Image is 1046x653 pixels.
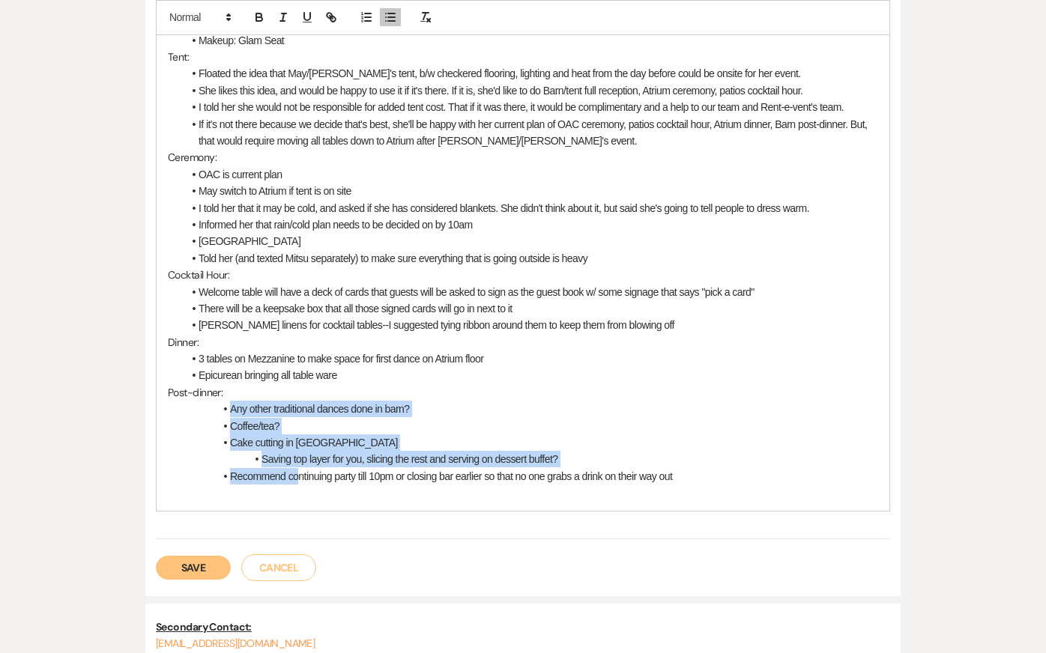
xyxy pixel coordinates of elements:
[168,149,878,165] p: Ceremony:
[183,250,878,267] li: Told her (and texted Mitsu separately) to make sure everything that is going outside is heavy
[183,401,878,417] li: Any other traditional dances done in barn?
[156,556,231,580] button: Save
[183,116,878,150] li: If it's not there because we decide that's best, she'll be happy with her current plan of OAC cer...
[168,267,878,283] p: Cocktail Hour:
[183,317,878,333] li: [PERSON_NAME] linens for cocktail tables--I suggested tying ribbon around them to keep them from ...
[183,367,878,383] li: Epicurean bringing all table ware
[183,434,878,451] li: Cake cutting in [GEOGRAPHIC_DATA]
[183,300,878,317] li: There will be a keepsake box that all those signed cards will go in next to it
[183,32,878,49] li: Makeup: Glam Seat
[183,183,878,199] li: May switch to Atrium if tent is on site
[183,451,878,467] li: Saving top layer for you, slicing the rest and serving on dessert buffet?
[183,350,878,367] li: 3 tables on Mezzanine to make space for first dance on Atrium floor
[168,334,878,350] p: Dinner:
[183,216,878,233] li: Informed her that rain/cold plan needs to be decided on by 10am
[168,49,878,65] p: Tent:
[183,65,878,82] li: Floated the idea that May/[PERSON_NAME]'s tent, b/w checkered flooring, lighting and heat from th...
[156,637,315,650] a: [EMAIL_ADDRESS][DOMAIN_NAME]
[241,554,316,581] button: Cancel
[183,82,878,99] li: She likes this idea, and would be happy to use it if it's there. If it is, she'd like to do Barn/...
[168,384,878,401] p: Post-dinner:
[183,166,878,183] li: OAC is current plan
[183,99,878,115] li: I told her she would not be responsible for added tent cost. That if it was there, it would be co...
[183,468,878,485] li: Recommend continuing party till 10pm or closing bar earlier so that no one grabs a drink on their...
[183,418,878,434] li: Coffee/tea?
[183,233,878,249] li: [GEOGRAPHIC_DATA]
[183,284,878,300] li: Welcome table will have a deck of cards that guests will be asked to sign as the guest book w/ so...
[156,620,252,634] u: Secondary Contact:
[183,200,878,216] li: I told her that it may be cold, and asked if she has considered blankets. She didn't think about ...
